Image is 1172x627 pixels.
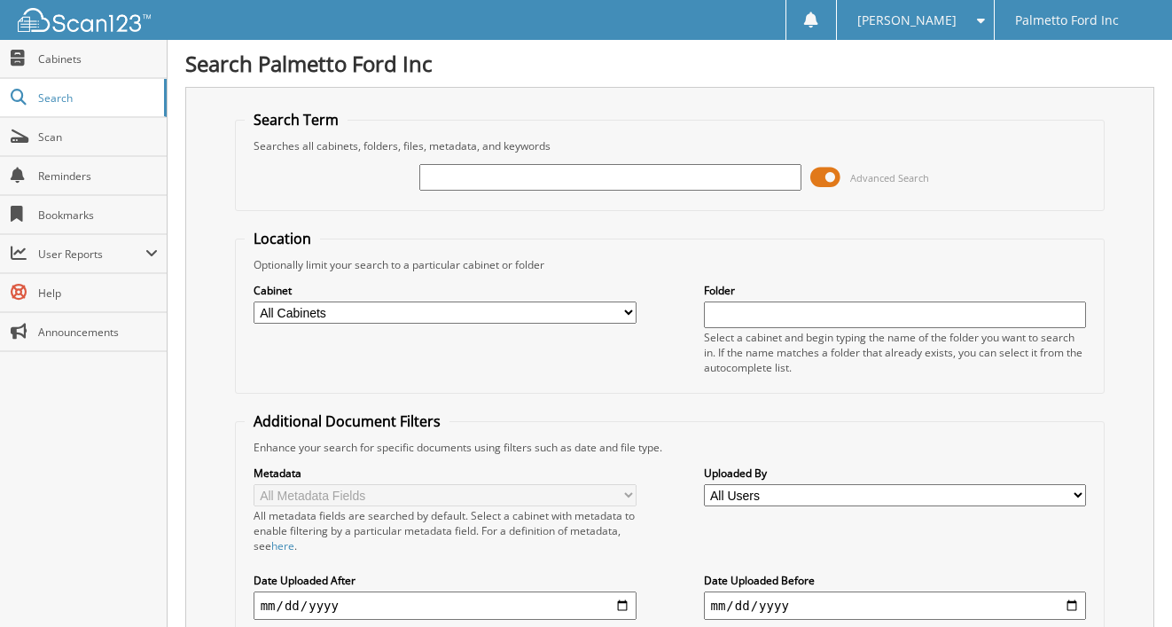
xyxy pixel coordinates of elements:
span: Help [38,286,158,301]
legend: Additional Document Filters [245,411,449,431]
div: All metadata fields are searched by default. Select a cabinet with metadata to enable filtering b... [254,508,637,553]
span: [PERSON_NAME] [857,15,957,26]
span: Advanced Search [850,171,929,184]
span: Reminders [38,169,158,184]
span: Scan [38,129,158,145]
div: Optionally limit your search to a particular cabinet or folder [245,257,1096,272]
input: end [704,592,1087,620]
label: Cabinet [254,283,637,298]
span: Cabinets [38,51,158,67]
div: Enhance your search for specific documents using filters such as date and file type. [245,440,1096,455]
label: Uploaded By [704,466,1087,481]
span: User Reports [38,247,145,262]
input: start [254,592,637,620]
label: Date Uploaded Before [704,573,1087,588]
h1: Search Palmetto Ford Inc [185,49,1154,78]
span: Palmetto Ford Inc [1015,15,1119,26]
span: Search [38,90,155,106]
span: Announcements [38,325,158,340]
label: Metadata [254,466,637,481]
span: Bookmarks [38,208,158,223]
legend: Search Term [245,110,348,129]
img: scan123-logo-white.svg [18,8,151,32]
legend: Location [245,229,320,248]
a: here [271,538,294,553]
label: Date Uploaded After [254,573,637,588]
label: Folder [704,283,1087,298]
div: Select a cabinet and begin typing the name of the folder you want to search in. If the name match... [704,330,1087,375]
div: Searches all cabinets, folders, files, metadata, and keywords [245,138,1096,153]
